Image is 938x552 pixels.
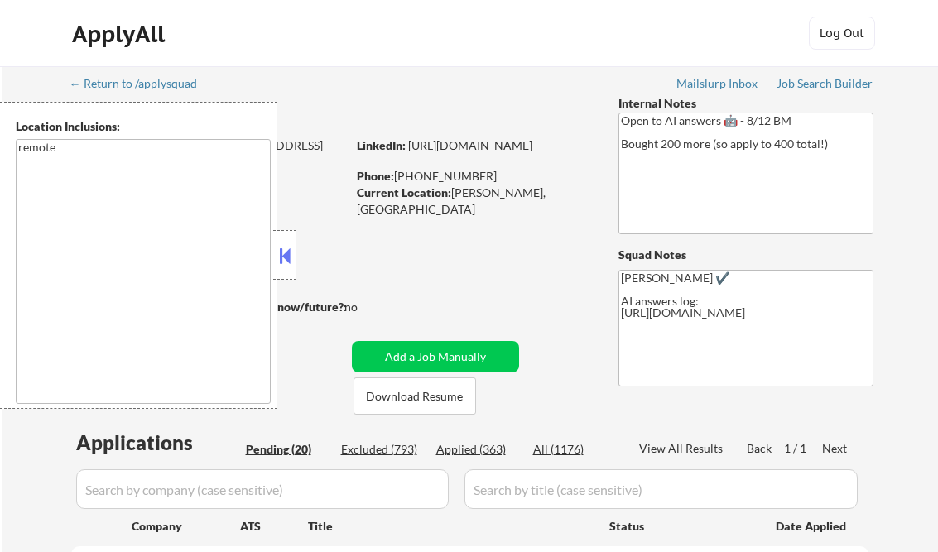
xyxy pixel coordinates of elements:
strong: LinkedIn: [357,138,406,152]
div: All (1176) [533,441,616,458]
div: Company [132,518,240,535]
a: [URL][DOMAIN_NAME] [408,138,532,152]
a: Job Search Builder [777,77,873,94]
div: View All Results [639,440,728,457]
button: Log Out [809,17,875,50]
div: 1 / 1 [784,440,822,457]
div: Back [747,440,773,457]
div: Status [609,511,752,540]
div: Location Inclusions: [16,118,271,135]
input: Search by company (case sensitive) [76,469,449,509]
a: ← Return to /applysquad [70,77,213,94]
div: Applications [76,433,240,453]
div: Job Search Builder [777,78,873,89]
strong: Current Location: [357,185,451,199]
div: Mailslurp Inbox [676,78,759,89]
div: Title [308,518,594,535]
div: Applied (363) [436,441,519,458]
div: Internal Notes [618,95,873,112]
input: Search by title (case sensitive) [464,469,858,509]
div: ← Return to /applysquad [70,78,213,89]
div: Next [822,440,849,457]
div: Excluded (793) [341,441,424,458]
div: [PHONE_NUMBER] [357,168,591,185]
button: Add a Job Manually [352,341,519,372]
a: Mailslurp Inbox [676,77,759,94]
div: no [344,299,392,315]
div: Pending (20) [246,441,329,458]
div: [PERSON_NAME], [GEOGRAPHIC_DATA] [357,185,591,217]
div: ApplyAll [72,20,170,48]
div: Squad Notes [618,247,873,263]
button: Download Resume [354,377,476,415]
div: ATS [240,518,308,535]
strong: Phone: [357,169,394,183]
div: Date Applied [776,518,849,535]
